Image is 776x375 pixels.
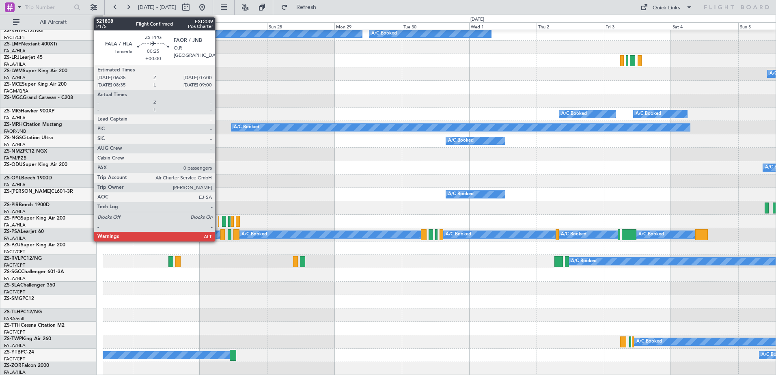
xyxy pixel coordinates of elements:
span: ZS-KHT [4,28,21,33]
div: Mon 29 [334,22,402,30]
input: Trip Number [25,1,71,13]
a: ZS-SMGPC12 [4,296,34,301]
a: FACT/CPT [4,262,25,268]
div: A/C Booked [638,228,664,241]
span: ZS-SGC [4,269,21,274]
div: Tue 30 [402,22,469,30]
div: Fri 3 [604,22,671,30]
a: FALA/HLA [4,61,26,67]
a: ZS-PSALearjet 60 [4,229,44,234]
a: ZS-LWMSuper King Air 200 [4,69,67,73]
a: FALA/HLA [4,343,26,349]
span: ZS-RVL [4,256,20,261]
a: FALA/HLA [4,182,26,188]
span: ZS-LWM [4,69,23,73]
a: FACT/CPT [4,329,25,335]
button: All Aircraft [9,16,88,29]
span: ZS-MGC [4,95,23,100]
a: FAOR/JNB [4,128,26,134]
div: A/C Booked [636,108,661,120]
span: ZS-[PERSON_NAME] [4,189,51,194]
span: ZS-NMZ [4,149,23,154]
span: ZS-YTB [4,350,21,355]
a: FALA/HLA [4,75,26,81]
a: ZS-[PERSON_NAME]CL601-3R [4,189,73,194]
a: ZS-TTHCessna Citation M2 [4,323,65,328]
span: Refresh [289,4,323,10]
a: ZS-NMZPC12 NGX [4,149,47,154]
div: A/C Booked [448,188,474,200]
a: FAPM/PZB [4,155,26,161]
a: ZS-TLHPC12/NG [4,310,42,315]
div: A/C Booked [234,121,259,134]
a: ZS-ZORFalcon 2000 [4,363,49,368]
div: Wed 1 [469,22,537,30]
a: FALA/HLA [4,115,26,121]
div: Quick Links [653,4,680,12]
div: A/C Booked [100,135,125,147]
span: ZS-SLA [4,283,20,288]
a: FACT/CPT [4,34,25,41]
a: ZS-NGSCitation Ultra [4,136,53,140]
a: ZS-PPGSuper King Air 200 [4,216,65,221]
a: FALA/HLA [4,48,26,54]
button: Refresh [277,1,326,14]
div: Sun 28 [267,22,334,30]
span: ZS-TTH [4,323,21,328]
div: Thu 2 [537,22,604,30]
span: ZS-TLH [4,310,20,315]
span: ZS-LRJ [4,55,19,60]
div: A/C Booked [371,28,397,40]
a: FACT/CPT [4,249,25,255]
a: ZS-TWPKing Air 260 [4,336,51,341]
span: ZS-PIR [4,203,19,207]
a: ZS-PIRBeech 1900D [4,203,50,207]
a: ZS-MIGHawker 900XP [4,109,54,114]
div: A/C Booked [448,135,474,147]
div: A/C Booked [571,255,597,267]
a: ZS-MCESuper King Air 200 [4,82,67,87]
a: FABA/null [4,316,24,322]
div: A/C Booked [162,28,188,40]
span: ZS-LMF [4,42,21,47]
div: Sat 27 [200,22,267,30]
a: ZS-KHTPC12/NG [4,28,43,33]
div: A/C Booked [636,336,662,348]
a: FALA/HLA [4,276,26,282]
span: ZS-SMG [4,296,22,301]
span: All Aircraft [21,19,86,25]
span: ZS-PPG [4,216,21,221]
button: Quick Links [636,1,696,14]
span: ZS-ODU [4,162,23,167]
a: FALA/HLA [4,142,26,148]
span: ZS-MCE [4,82,22,87]
a: FACT/CPT [4,289,25,295]
span: ZS-PZU [4,243,21,248]
a: ZS-SGCChallenger 601-3A [4,269,64,274]
div: Fri 26 [133,22,200,30]
a: ZS-ODUSuper King Air 200 [4,162,67,167]
div: A/C Booked [446,228,471,241]
a: ZS-OYLBeech 1900D [4,176,52,181]
div: A/C Booked [561,228,586,241]
a: ZS-RVLPC12/NG [4,256,42,261]
div: [DATE] [104,16,118,23]
div: [DATE] [470,16,484,23]
a: FALA/HLA [4,235,26,241]
a: ZS-LMFNextant 400XTi [4,42,57,47]
a: FAGM/QRA [4,88,28,94]
div: A/C Booked [561,108,587,120]
span: ZS-PSA [4,229,21,234]
a: ZS-MGCGrand Caravan - C208 [4,95,73,100]
span: ZS-NGS [4,136,22,140]
span: ZS-OYL [4,176,21,181]
a: ZS-PZUSuper King Air 200 [4,243,65,248]
span: ZS-MRH [4,122,23,127]
a: FACT/CPT [4,356,25,362]
a: FALA/HLA [4,222,26,228]
a: ZS-SLAChallenger 350 [4,283,55,288]
a: FALA/HLA [4,209,26,215]
a: ZS-YTBPC-24 [4,350,34,355]
a: ZS-LRJLearjet 45 [4,55,43,60]
span: ZS-ZOR [4,363,22,368]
